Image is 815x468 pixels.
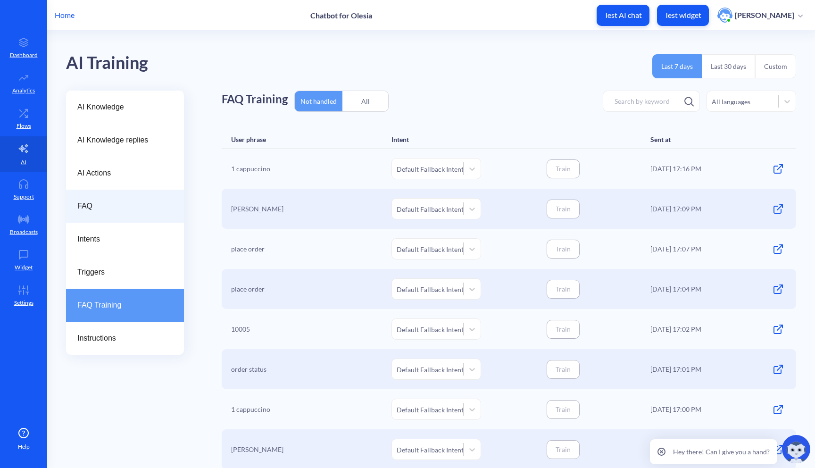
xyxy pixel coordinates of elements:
[18,443,30,451] span: Help
[77,101,165,113] span: AI Knowledge
[397,324,464,334] div: Default Fallback Intent
[17,122,31,130] p: Flows
[547,280,580,299] button: Train
[397,204,464,214] div: Default Fallback Intent
[77,333,165,344] span: Instructions
[14,299,33,307] p: Settings
[547,200,580,218] button: Train
[222,92,288,106] h1: FAQ Training
[547,320,580,339] button: Train
[66,91,184,124] a: AI Knowledge
[231,278,325,300] div: place order
[15,263,33,272] p: Widget
[604,10,642,20] p: Test AI chat
[231,399,325,420] div: 1 cappuccino
[14,192,34,201] p: Support
[755,54,796,78] button: Custom
[547,360,580,379] button: Train
[231,198,325,219] div: [PERSON_NAME]
[657,5,709,26] button: Test widget
[773,363,784,375] div: Open conversation
[231,318,325,340] div: 10005
[735,10,794,20] p: [PERSON_NAME]
[10,51,38,59] p: Dashboard
[77,300,165,311] span: FAQ Training
[650,359,707,380] div: [DATE] 17:01 PM
[310,11,372,20] p: Chatbot for Olesia
[782,435,810,463] img: copilot-icon.svg
[650,158,707,179] div: [DATE] 17:16 PM
[397,284,464,294] div: Default Fallback Intent
[665,10,701,20] p: Test widget
[397,244,464,254] div: Default Fallback Intent
[66,190,184,223] a: FAQ
[712,96,750,106] div: All languages
[597,5,649,26] button: Test AI chat
[773,163,784,174] div: Open conversation
[547,240,580,259] button: Train
[66,322,184,355] a: Instructions
[547,159,580,178] button: Train
[66,256,184,289] a: Triggers
[650,318,707,340] div: [DATE] 17:02 PM
[231,439,325,460] div: [PERSON_NAME]
[231,158,325,179] div: 1 cappuccino
[652,54,702,78] button: Last 7 days
[10,228,38,236] p: Broadcasts
[21,158,26,167] p: AI
[397,444,464,454] div: Default Fallback Intent
[547,440,580,459] button: Train
[773,323,784,334] div: Open conversation
[713,7,807,24] button: user photo[PERSON_NAME]
[603,91,700,112] input: Search by keyword
[231,359,325,380] div: order status
[77,267,165,278] span: Triggers
[650,135,671,143] div: Sent at
[66,124,184,157] a: AI Knowledge replies
[773,283,784,294] div: Open conversation
[650,238,707,259] div: [DATE] 17:07 PM
[66,223,184,256] a: Intents
[717,8,732,23] img: user photo
[77,201,165,212] span: FAQ
[77,134,165,146] span: AI Knowledge replies
[231,135,266,143] div: User phrase
[77,234,165,245] span: Intents
[397,364,464,374] div: Default Fallback Intent
[673,447,770,457] p: Hey there! Can I give you a hand?
[773,243,784,254] div: Open conversation
[773,403,784,415] div: Open conversation
[397,164,464,174] div: Default Fallback Intent
[773,203,784,214] div: Open conversation
[66,289,184,322] a: FAQ Training
[77,167,165,179] span: AI Actions
[397,404,464,414] div: Default Fallback Intent
[650,198,707,219] div: [DATE] 17:09 PM
[12,86,35,95] p: Analytics
[342,90,388,112] div: All
[391,135,409,143] div: Intent
[295,90,342,112] div: Not handled
[66,50,148,76] div: AI Training
[702,54,755,78] button: Last 30 days
[547,400,580,419] button: Train
[650,278,707,300] div: [DATE] 17:04 PM
[66,157,184,190] a: AI Actions
[650,399,707,420] div: [DATE] 17:00 PM
[55,9,75,21] p: Home
[231,238,325,259] div: place order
